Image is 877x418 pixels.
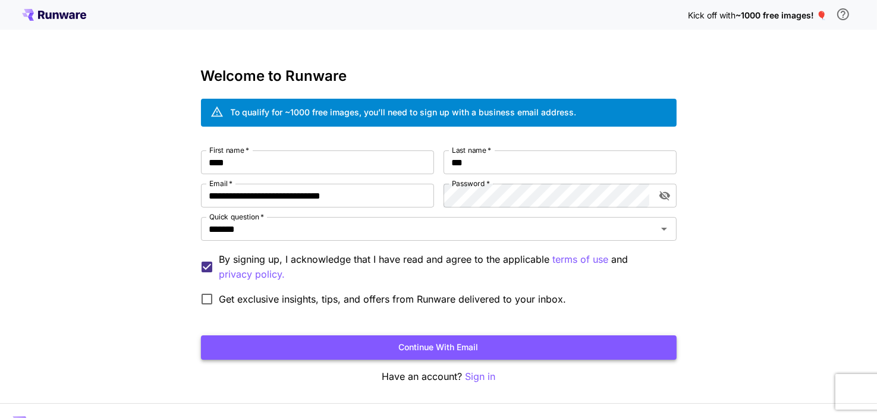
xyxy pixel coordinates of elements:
span: Get exclusive insights, tips, and offers from Runware delivered to your inbox. [219,292,567,306]
p: By signing up, I acknowledge that I have read and agree to the applicable and [219,252,667,282]
p: Have an account? [201,369,677,384]
label: Email [209,178,232,188]
button: Sign in [465,369,495,384]
button: Continue with email [201,335,677,360]
button: toggle password visibility [654,185,675,206]
label: Password [452,178,490,188]
p: terms of use [553,252,609,267]
button: Open [656,221,672,237]
h3: Welcome to Runware [201,68,677,84]
button: By signing up, I acknowledge that I have read and agree to the applicable and privacy policy. [553,252,609,267]
button: By signing up, I acknowledge that I have read and agree to the applicable terms of use and [219,267,285,282]
div: To qualify for ~1000 free images, you’ll need to sign up with a business email address. [231,106,577,118]
label: First name [209,145,249,155]
span: Kick off with [688,10,735,20]
label: Last name [452,145,491,155]
label: Quick question [209,212,264,222]
p: privacy policy. [219,267,285,282]
span: ~1000 free images! 🎈 [735,10,826,20]
button: In order to qualify for free credit, you need to sign up with a business email address and click ... [831,2,855,26]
